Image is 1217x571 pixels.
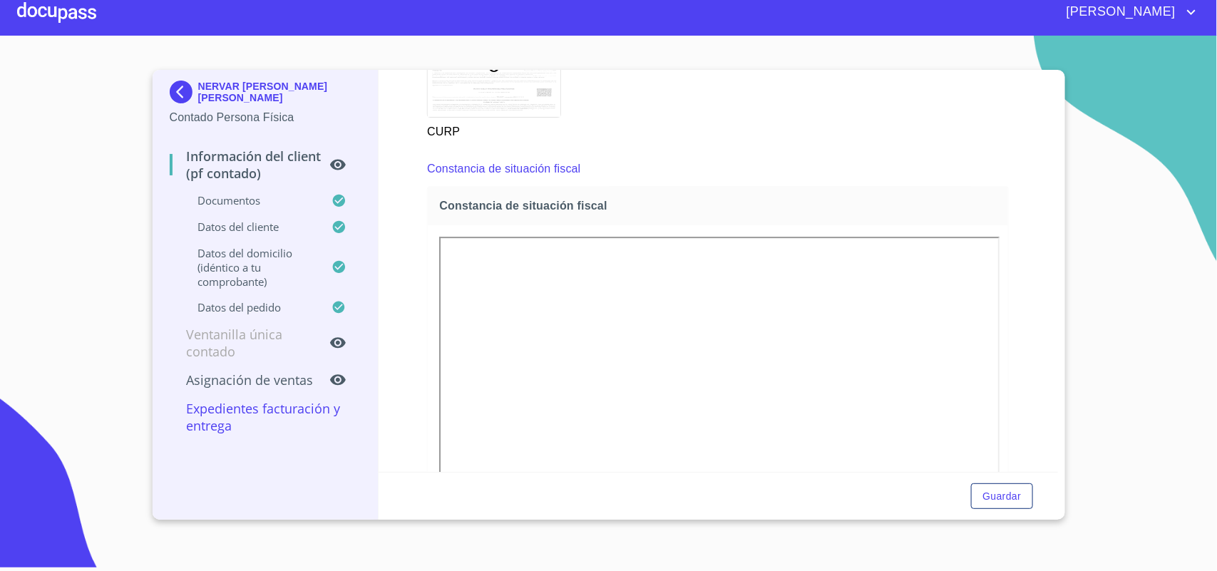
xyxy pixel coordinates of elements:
[427,160,580,178] p: Constancia de situación fiscal
[170,400,361,434] p: Expedientes Facturación y Entrega
[1056,1,1183,24] span: [PERSON_NAME]
[170,193,332,207] p: Documentos
[170,246,332,289] p: Datos del domicilio (idéntico a tu comprobante)
[1056,1,1200,24] button: account of current user
[170,371,330,389] p: Asignación de Ventas
[427,118,560,140] p: CURP
[170,148,330,182] p: Información del Client (PF contado)
[170,220,332,234] p: Datos del cliente
[439,198,1002,213] span: Constancia de situación fiscal
[198,81,361,103] p: NERVAR [PERSON_NAME] [PERSON_NAME]
[170,326,330,360] p: Ventanilla única contado
[170,81,198,103] img: Docupass spot blue
[170,300,332,314] p: Datos del pedido
[982,488,1021,505] span: Guardar
[170,81,361,109] div: NERVAR [PERSON_NAME] [PERSON_NAME]
[170,109,361,126] p: Contado Persona Física
[971,483,1032,510] button: Guardar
